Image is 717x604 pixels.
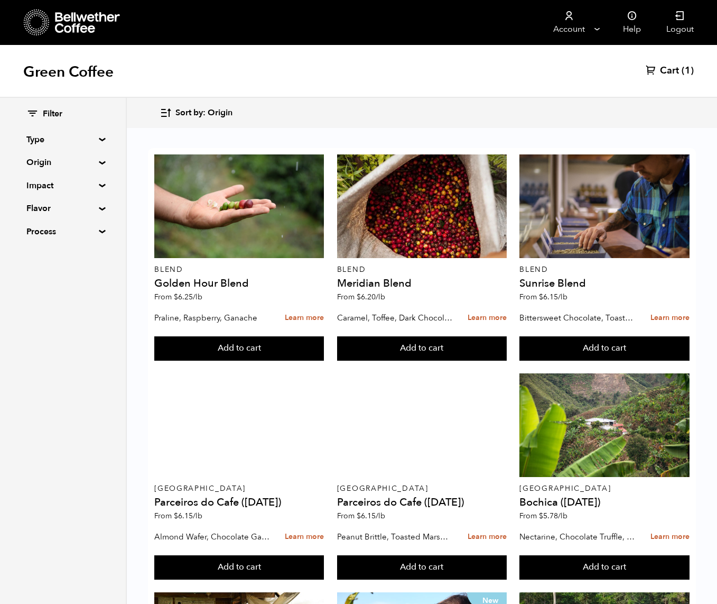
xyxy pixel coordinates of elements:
span: (1) [682,65,694,77]
button: Add to cart [154,555,324,580]
span: From [519,292,567,302]
bdi: 6.20 [357,292,385,302]
p: [GEOGRAPHIC_DATA] [519,485,689,492]
h4: Meridian Blend [337,278,507,289]
p: Blend [337,266,507,273]
h4: Parceiros do Cafe ([DATE]) [154,497,324,508]
a: Cart (1) [646,65,694,77]
a: Learn more [650,307,690,330]
h4: Golden Hour Blend [154,278,324,289]
span: $ [539,292,543,302]
button: Sort by: Origin [160,100,232,125]
span: Sort by: Origin [175,107,232,119]
summary: Flavor [26,202,99,215]
p: Bittersweet Chocolate, Toasted Marshmallow, Candied Orange, Praline [519,310,635,326]
span: From [519,511,567,521]
button: Add to cart [154,336,324,361]
span: /lb [376,292,385,302]
p: [GEOGRAPHIC_DATA] [154,485,324,492]
a: Learn more [468,526,507,548]
a: Learn more [650,526,690,548]
bdi: 6.15 [174,511,202,521]
span: /lb [376,511,385,521]
p: Peanut Brittle, Toasted Marshmallow, Bittersweet Chocolate [337,529,453,545]
bdi: 6.25 [174,292,202,302]
span: $ [357,511,361,521]
span: $ [174,511,178,521]
p: Blend [154,266,324,273]
span: /lb [193,292,202,302]
a: Learn more [285,307,324,330]
bdi: 5.78 [539,511,567,521]
span: /lb [193,511,202,521]
summary: Type [26,133,99,146]
p: Praline, Raspberry, Ganache [154,310,270,326]
span: Filter [43,108,62,120]
h1: Green Coffee [23,62,114,81]
p: [GEOGRAPHIC_DATA] [337,485,507,492]
h4: Parceiros do Cafe ([DATE]) [337,497,507,508]
p: Almond Wafer, Chocolate Ganache, Bing Cherry [154,529,270,545]
span: From [337,292,385,302]
h4: Sunrise Blend [519,278,689,289]
span: From [154,511,202,521]
p: Nectarine, Chocolate Truffle, Brown Sugar [519,529,635,545]
summary: Process [26,225,99,238]
span: /lb [558,511,567,521]
bdi: 6.15 [357,511,385,521]
a: Learn more [285,526,324,548]
span: Cart [660,65,679,77]
p: Blend [519,266,689,273]
summary: Impact [26,179,99,192]
p: Caramel, Toffee, Dark Chocolate [337,310,453,326]
span: $ [539,511,543,521]
button: Add to cart [337,555,507,580]
button: Add to cart [337,336,507,361]
span: /lb [558,292,567,302]
h4: Bochica ([DATE]) [519,497,689,508]
button: Add to cart [519,555,689,580]
a: Learn more [468,307,507,330]
span: $ [174,292,178,302]
button: Add to cart [519,336,689,361]
bdi: 6.15 [539,292,567,302]
span: $ [357,292,361,302]
span: From [337,511,385,521]
summary: Origin [26,156,99,169]
span: From [154,292,202,302]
